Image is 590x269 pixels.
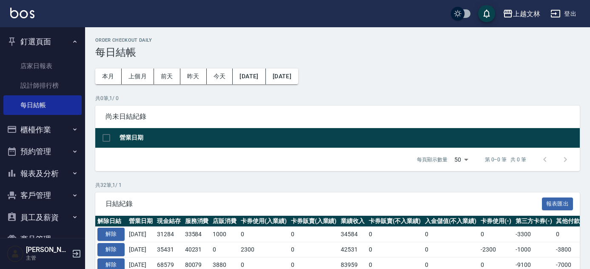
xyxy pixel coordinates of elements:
th: 營業日期 [127,216,155,227]
td: [DATE] [127,227,155,242]
p: 第 0–0 筆 共 0 筆 [485,156,526,163]
p: 共 32 筆, 1 / 1 [95,181,580,189]
button: save [478,5,495,22]
th: 入金儲值(不入業績) [423,216,479,227]
td: 0 [239,227,289,242]
h5: [PERSON_NAME] [26,246,69,254]
th: 現金結存 [155,216,183,227]
td: 0 [211,242,239,258]
button: 解除 [97,243,125,256]
p: 每頁顯示數量 [417,156,447,163]
td: 1000 [211,227,239,242]
button: 報表匯出 [542,197,573,211]
td: 31284 [155,227,183,242]
th: 服務消費 [183,216,211,227]
button: 上越文林 [499,5,544,23]
td: 0 [423,242,479,258]
td: 0 [289,242,339,258]
p: 主管 [26,254,69,262]
td: 2300 [239,242,289,258]
a: 店家日報表 [3,56,82,76]
button: 櫃檯作業 [3,119,82,141]
button: 今天 [207,69,233,84]
td: 35431 [155,242,183,258]
td: 0 [367,242,423,258]
button: 前天 [154,69,180,84]
button: [DATE] [233,69,265,84]
button: 預約管理 [3,140,82,163]
button: [DATE] [266,69,298,84]
td: [DATE] [127,242,155,258]
td: -3300 [513,227,554,242]
button: 本月 [95,69,122,84]
td: 0 [289,227,339,242]
img: Person [7,245,24,262]
a: 報表匯出 [542,199,573,207]
th: 卡券使用(-) [479,216,513,227]
a: 每日結帳 [3,95,82,115]
h2: Order checkout daily [95,37,580,43]
p: 共 0 筆, 1 / 0 [95,94,580,102]
button: 員工及薪資 [3,206,82,229]
td: -2300 [479,242,513,258]
div: 上越文林 [513,9,540,19]
th: 卡券販賣(入業績) [289,216,339,227]
button: 釘選頁面 [3,31,82,53]
button: 報表及分析 [3,163,82,185]
td: 34584 [339,227,367,242]
th: 營業日期 [117,128,580,148]
a: 設計師排行榜 [3,76,82,95]
td: 0 [423,227,479,242]
td: 40231 [183,242,211,258]
th: 店販消費 [211,216,239,227]
th: 第三方卡券(-) [513,216,554,227]
span: 尚未日結紀錄 [105,112,570,121]
button: 昨天 [180,69,207,84]
th: 解除日結 [95,216,127,227]
div: 50 [451,148,471,171]
button: 上個月 [122,69,154,84]
button: 商品管理 [3,228,82,250]
td: 0 [479,227,513,242]
th: 卡券販賣(不入業績) [367,216,423,227]
button: 登出 [547,6,580,22]
h3: 每日結帳 [95,46,580,58]
span: 日結紀錄 [105,200,542,208]
td: 42531 [339,242,367,258]
button: 解除 [97,228,125,241]
img: Logo [10,8,34,18]
th: 卡券使用(入業績) [239,216,289,227]
td: -1000 [513,242,554,258]
td: 0 [367,227,423,242]
td: 33584 [183,227,211,242]
th: 業績收入 [339,216,367,227]
button: 客戶管理 [3,184,82,206]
